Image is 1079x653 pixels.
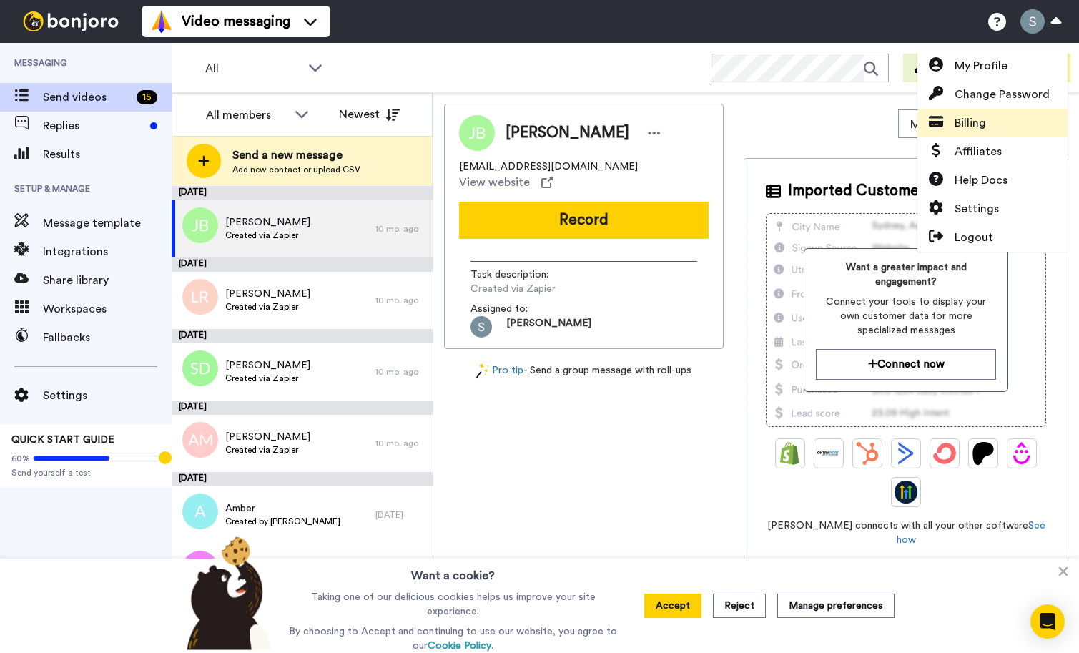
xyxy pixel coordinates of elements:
[816,349,996,380] button: Connect now
[182,279,218,315] img: lr.png
[172,472,433,486] div: [DATE]
[856,442,879,465] img: Hubspot
[713,594,766,618] button: Reject
[816,295,996,338] span: Connect your tools to display your own customer data for more specialized messages
[910,116,949,133] span: Move
[777,594,895,618] button: Manage preferences
[328,100,410,129] button: Newest
[225,430,310,444] span: [PERSON_NAME]
[375,223,425,235] div: 10 mo. ago
[933,442,956,465] img: ConvertKit
[43,215,172,232] span: Message template
[476,363,523,378] a: Pro tip
[972,442,995,465] img: Patreon
[225,444,310,456] span: Created via Zapier
[182,350,218,386] img: sd.png
[225,358,310,373] span: [PERSON_NAME]
[172,329,433,343] div: [DATE]
[232,164,360,175] span: Add new contact or upload CSV
[506,122,629,144] span: [PERSON_NAME]
[917,223,1068,252] a: Logout
[476,363,489,378] img: magic-wand.svg
[172,257,433,272] div: [DATE]
[43,243,172,260] span: Integrations
[375,509,425,521] div: [DATE]
[917,166,1068,195] a: Help Docs
[1030,604,1065,639] div: Open Intercom Messenger
[955,200,999,217] span: Settings
[225,373,310,384] span: Created via Zapier
[428,641,491,651] a: Cookie Policy
[459,174,553,191] a: View website
[917,195,1068,223] a: Settings
[955,114,986,132] span: Billing
[172,401,433,415] div: [DATE]
[895,481,917,504] img: GoHighLevel
[43,272,172,289] span: Share library
[644,594,701,618] button: Accept
[470,267,571,282] span: Task description :
[43,387,172,404] span: Settings
[43,329,172,346] span: Fallbacks
[375,438,425,449] div: 10 mo. ago
[182,11,290,31] span: Video messaging
[150,10,173,33] img: vm-color.svg
[459,202,709,239] button: Record
[470,282,606,296] span: Created via Zapier
[470,302,571,316] span: Assigned to:
[444,363,724,378] div: - Send a group message with roll-ups
[182,207,218,243] img: jb.png
[459,159,638,174] span: [EMAIL_ADDRESS][DOMAIN_NAME]
[895,442,917,465] img: ActiveCampaign
[897,521,1045,545] a: See how
[955,229,993,246] span: Logout
[506,316,591,338] span: [PERSON_NAME]
[917,137,1068,166] a: Affiliates
[225,516,340,527] span: Created by [PERSON_NAME]
[955,86,1050,103] span: Change Password
[955,143,1002,160] span: Affiliates
[17,11,124,31] img: bj-logo-header-white.svg
[285,624,621,653] p: By choosing to Accept and continuing to use our website, you agree to our .
[182,494,218,529] img: a.png
[206,107,287,124] div: All members
[11,435,114,445] span: QUICK START GUIDE
[172,186,433,200] div: [DATE]
[816,260,996,289] span: Want a greater impact and engagement?
[955,57,1007,74] span: My Profile
[1010,442,1033,465] img: Drip
[817,442,840,465] img: Ontraport
[225,230,310,241] span: Created via Zapier
[225,301,310,313] span: Created via Zapier
[205,60,301,77] span: All
[137,90,157,104] div: 15
[788,180,955,202] span: Imported Customer Info
[375,366,425,378] div: 10 mo. ago
[43,300,172,318] span: Workspaces
[43,89,131,106] span: Send videos
[917,109,1068,137] a: Billing
[11,467,160,478] span: Send yourself a test
[225,215,310,230] span: [PERSON_NAME]
[159,451,172,464] div: Tooltip anchor
[11,453,30,464] span: 60%
[917,80,1068,109] a: Change Password
[470,316,492,338] img: photo.jpg
[285,590,621,619] p: Taking one of our delicious cookies helps us improve your site experience.
[225,287,310,301] span: [PERSON_NAME]
[459,174,530,191] span: View website
[182,422,218,458] img: am.png
[411,559,495,584] h3: Want a cookie?
[232,147,360,164] span: Send a new message
[174,536,280,650] img: bear-with-cookie.png
[375,295,425,306] div: 10 mo. ago
[459,115,495,151] img: Image of Joy Barilla
[903,54,973,82] button: Invite
[225,501,340,516] span: Amber
[43,146,172,163] span: Results
[917,51,1068,80] a: My Profile
[766,519,1046,547] span: [PERSON_NAME] connects with all your other software
[955,172,1007,189] span: Help Docs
